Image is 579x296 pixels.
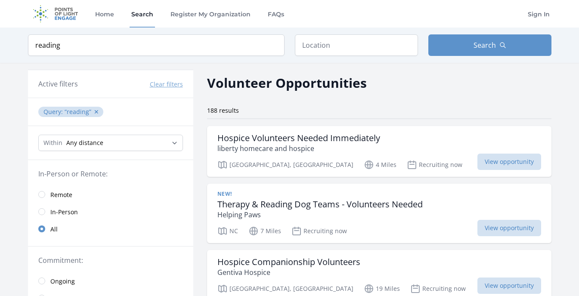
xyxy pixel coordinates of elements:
[207,106,239,114] span: 188 results
[217,191,232,197] span: New!
[217,143,380,154] p: liberty homecare and hospice
[364,284,400,294] p: 19 Miles
[248,226,281,236] p: 7 Miles
[217,199,423,210] h3: Therapy & Reading Dog Teams - Volunteers Needed
[217,257,360,267] h3: Hospice Companionship Volunteers
[477,277,541,294] span: View opportunity
[477,154,541,170] span: View opportunity
[94,108,99,116] button: ✕
[207,126,551,177] a: Hospice Volunteers Needed Immediately liberty homecare and hospice [GEOGRAPHIC_DATA], [GEOGRAPHIC...
[364,160,396,170] p: 4 Miles
[38,255,183,265] legend: Commitment:
[50,225,58,234] span: All
[50,277,75,286] span: Ongoing
[28,203,193,220] a: In-Person
[291,226,347,236] p: Recruiting now
[217,133,380,143] h3: Hospice Volunteers Needed Immediately
[38,169,183,179] legend: In-Person or Remote:
[207,73,367,92] h2: Volunteer Opportunities
[150,80,183,89] button: Clear filters
[477,220,541,236] span: View opportunity
[474,40,496,50] span: Search
[217,210,423,220] p: Helping Paws
[65,108,91,116] q: reading
[38,135,183,151] select: Search Radius
[50,191,72,199] span: Remote
[28,272,193,290] a: Ongoing
[217,160,353,170] p: [GEOGRAPHIC_DATA], [GEOGRAPHIC_DATA]
[217,284,353,294] p: [GEOGRAPHIC_DATA], [GEOGRAPHIC_DATA]
[295,34,418,56] input: Location
[43,108,65,116] span: Query :
[217,226,238,236] p: NC
[207,184,551,243] a: New! Therapy & Reading Dog Teams - Volunteers Needed Helping Paws NC 7 Miles Recruiting now View ...
[407,160,462,170] p: Recruiting now
[28,186,193,203] a: Remote
[28,220,193,237] a: All
[28,34,285,56] input: Keyword
[428,34,551,56] button: Search
[410,284,466,294] p: Recruiting now
[217,267,360,277] p: Gentiva Hospice
[38,79,78,89] h3: Active filters
[50,208,78,216] span: In-Person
